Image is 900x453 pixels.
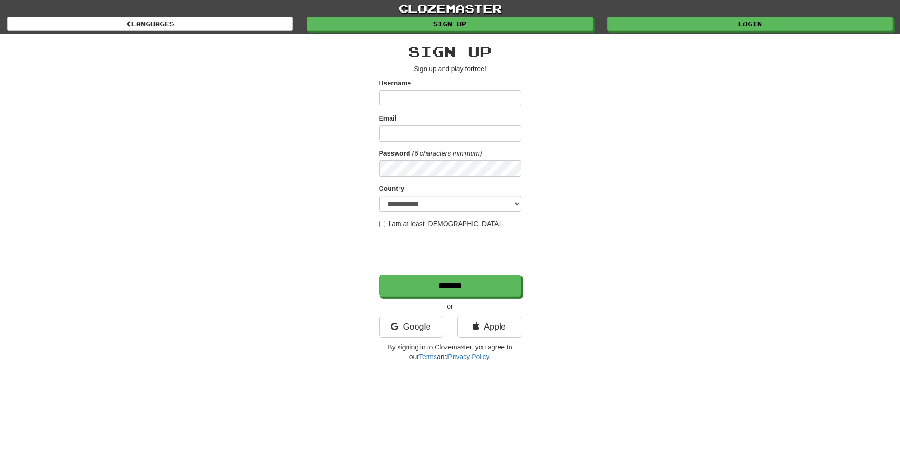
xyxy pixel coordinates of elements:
label: Username [379,78,411,88]
a: Login [607,17,893,31]
a: Sign up [307,17,593,31]
a: Google [379,316,443,338]
iframe: reCAPTCHA [379,233,523,270]
a: Privacy Policy [448,353,489,360]
em: (6 characters minimum) [412,150,482,157]
a: Languages [7,17,293,31]
h2: Sign up [379,44,521,59]
input: I am at least [DEMOGRAPHIC_DATA] [379,221,385,227]
a: Apple [457,316,521,338]
label: Email [379,113,397,123]
label: Password [379,149,410,158]
label: I am at least [DEMOGRAPHIC_DATA] [379,219,501,228]
label: Country [379,184,405,193]
p: By signing in to Clozemaster, you agree to our and . [379,342,521,361]
u: free [473,65,484,73]
p: or [379,302,521,311]
p: Sign up and play for ! [379,64,521,74]
a: Terms [419,353,437,360]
